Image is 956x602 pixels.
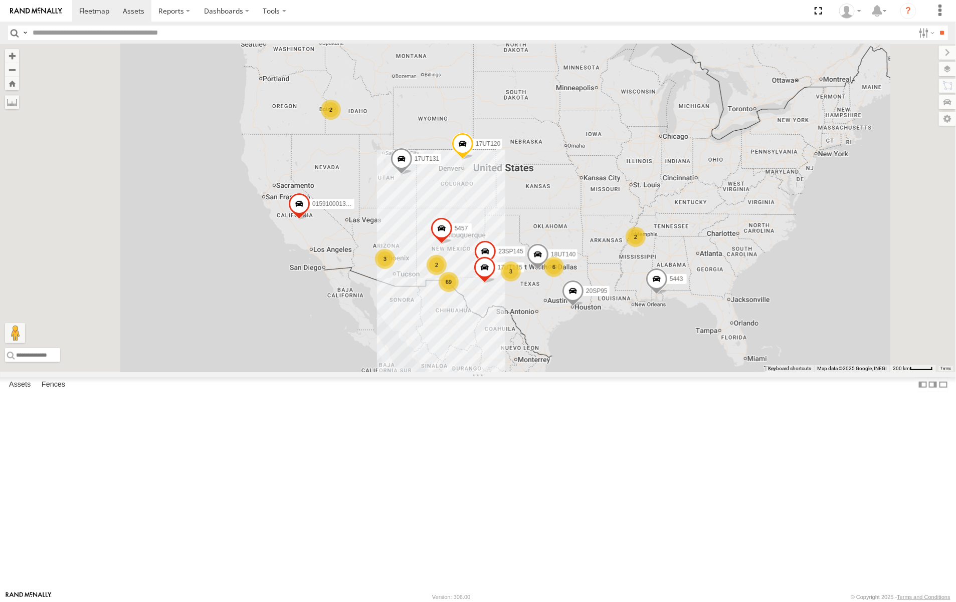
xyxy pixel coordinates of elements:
[897,594,950,600] a: Terms and Conditions
[893,366,910,371] span: 200 km
[37,378,70,392] label: Fences
[427,255,447,275] div: 2
[544,257,564,277] div: 6
[6,592,52,602] a: Visit our Website
[501,261,521,281] div: 3
[939,112,956,126] label: Map Settings
[915,26,936,40] label: Search Filter Options
[670,275,683,282] span: 5443
[4,378,36,392] label: Assets
[414,155,439,162] span: 17UT131
[432,594,470,600] div: Version: 306.00
[836,4,865,19] div: Carlos Vazquez
[626,227,646,247] div: 2
[938,377,948,392] label: Hide Summary Table
[928,377,938,392] label: Dock Summary Table to the Right
[312,200,362,207] span: 015910001358442
[5,323,25,343] button: Drag Pegman onto the map to open Street View
[476,140,500,147] span: 17UT120
[768,365,811,372] button: Keyboard shortcuts
[454,225,468,232] span: 5457
[375,249,395,269] div: 3
[10,8,62,15] img: rand-logo.svg
[586,287,608,294] span: 20SP95
[5,63,19,77] button: Zoom out
[5,95,19,109] label: Measure
[941,367,951,371] a: Terms (opens in new tab)
[918,377,928,392] label: Dock Summary Table to the Left
[5,49,19,63] button: Zoom in
[900,3,916,19] i: ?
[551,251,576,258] span: 18UT140
[817,366,887,371] span: Map data ©2025 Google, INEGI
[5,77,19,90] button: Zoom Home
[890,365,936,372] button: Map Scale: 200 km per 42 pixels
[21,26,29,40] label: Search Query
[497,264,522,271] span: 17UT115
[851,594,950,600] div: © Copyright 2025 -
[498,248,523,255] span: 23SP145
[321,100,341,120] div: 2
[439,272,459,292] div: 69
